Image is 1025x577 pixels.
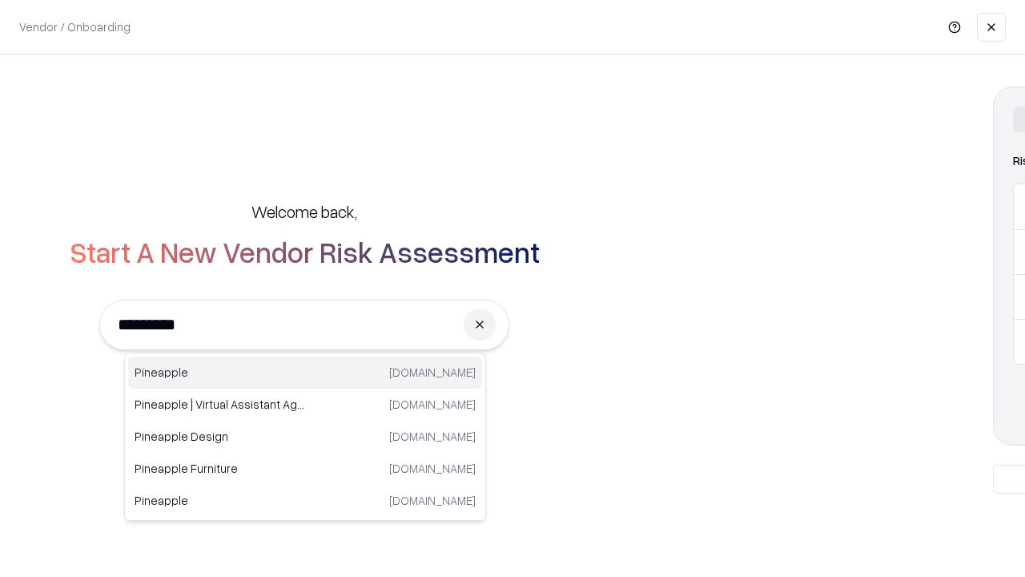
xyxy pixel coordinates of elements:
div: Suggestions [124,353,486,521]
p: Pineapple | Virtual Assistant Agency [135,396,305,413]
h2: Start A New Vendor Risk Assessment [70,236,540,268]
h5: Welcome back, [251,200,357,223]
p: Pineapple Furniture [135,460,305,477]
p: Pineapple [135,492,305,509]
p: [DOMAIN_NAME] [389,396,476,413]
p: Vendor / Onboarding [19,18,131,35]
p: [DOMAIN_NAME] [389,364,476,381]
p: [DOMAIN_NAME] [389,460,476,477]
p: Pineapple Design [135,428,305,445]
p: Pineapple [135,364,305,381]
p: [DOMAIN_NAME] [389,492,476,509]
p: [DOMAIN_NAME] [389,428,476,445]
